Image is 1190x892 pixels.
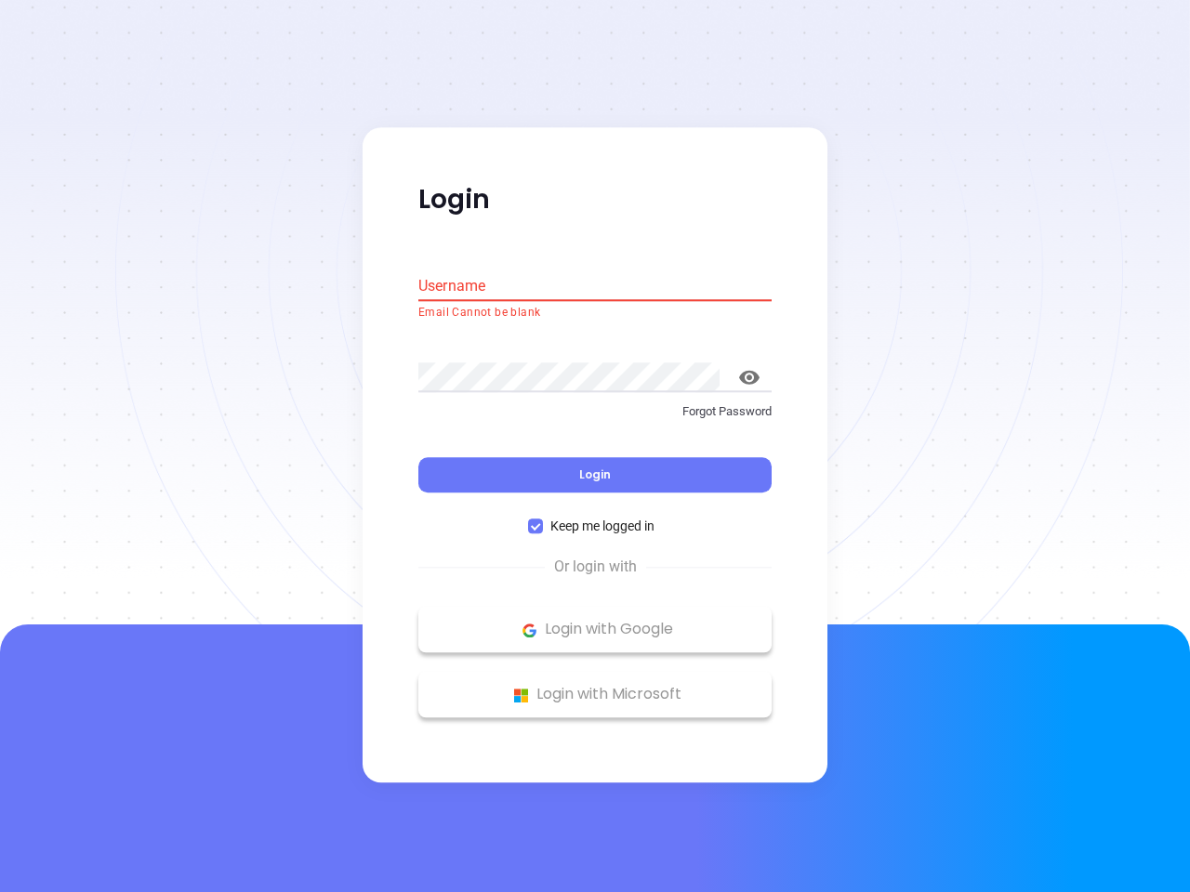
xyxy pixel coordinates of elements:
p: Forgot Password [418,402,772,421]
button: Login [418,458,772,493]
button: Microsoft Logo Login with Microsoft [418,672,772,718]
img: Google Logo [518,619,541,642]
p: Login with Microsoft [428,681,762,709]
img: Microsoft Logo [509,684,533,707]
p: Login with Google [428,616,762,644]
span: Or login with [545,557,646,579]
button: Google Logo Login with Google [418,607,772,653]
button: toggle password visibility [727,355,772,400]
p: Login [418,183,772,216]
span: Login [579,467,611,483]
span: Keep me logged in [543,517,662,537]
p: Email Cannot be blank [418,304,772,322]
a: Forgot Password [418,402,772,436]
